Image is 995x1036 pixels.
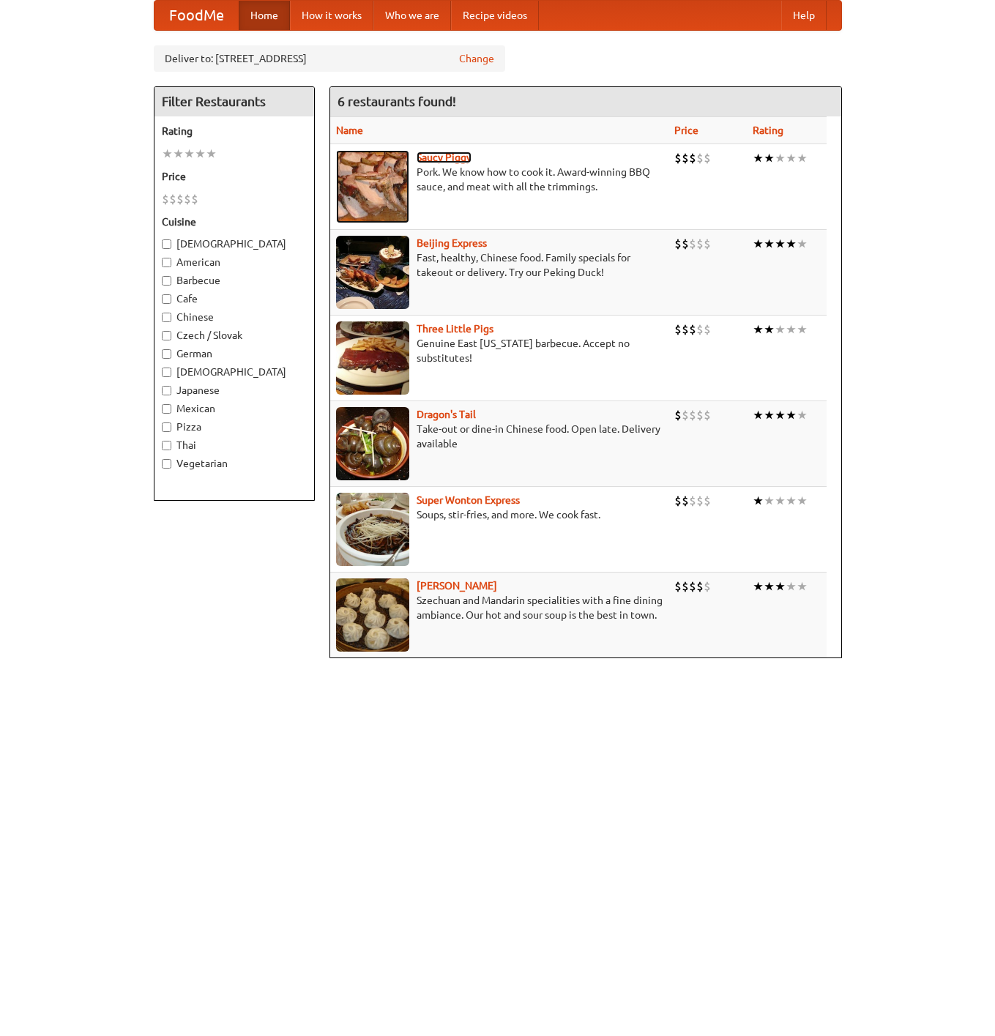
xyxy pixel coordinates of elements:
a: Change [459,51,494,66]
img: superwonton.jpg [336,493,409,566]
b: [PERSON_NAME] [417,580,497,592]
p: Fast, healthy, Chinese food. Family specials for takeout or delivery. Try our Peking Duck! [336,250,663,280]
label: [DEMOGRAPHIC_DATA] [162,236,307,251]
li: ★ [184,146,195,162]
input: German [162,349,171,359]
li: $ [704,407,711,423]
li: $ [704,150,711,166]
img: saucy.jpg [336,150,409,223]
h5: Price [162,169,307,184]
li: $ [682,578,689,595]
label: Barbecue [162,273,307,288]
li: $ [689,236,696,252]
li: ★ [786,578,797,595]
li: $ [674,493,682,509]
input: Thai [162,441,171,450]
li: ★ [786,150,797,166]
li: $ [696,578,704,595]
li: ★ [797,578,808,595]
li: ★ [162,146,173,162]
a: Home [239,1,290,30]
li: $ [696,236,704,252]
p: Pork. We know how to cook it. Award-winning BBQ sauce, and meat with all the trimmings. [336,165,663,194]
input: [DEMOGRAPHIC_DATA] [162,239,171,249]
li: ★ [775,150,786,166]
label: Japanese [162,383,307,398]
li: $ [696,150,704,166]
a: Rating [753,124,783,136]
label: Thai [162,438,307,452]
label: [DEMOGRAPHIC_DATA] [162,365,307,379]
label: Pizza [162,420,307,434]
input: American [162,258,171,267]
li: ★ [753,578,764,595]
li: $ [704,321,711,338]
h5: Cuisine [162,215,307,229]
li: ★ [775,407,786,423]
label: Chinese [162,310,307,324]
h4: Filter Restaurants [154,87,314,116]
label: American [162,255,307,269]
li: $ [682,236,689,252]
li: $ [682,321,689,338]
li: ★ [797,321,808,338]
p: Szechuan and Mandarin specialities with a fine dining ambiance. Our hot and sour soup is the best... [336,593,663,622]
li: $ [689,493,696,509]
li: $ [689,578,696,595]
label: Cafe [162,291,307,306]
label: Vegetarian [162,456,307,471]
li: $ [689,407,696,423]
a: Super Wonton Express [417,494,520,506]
li: ★ [764,321,775,338]
input: Czech / Slovak [162,331,171,340]
a: Recipe videos [451,1,539,30]
li: ★ [797,407,808,423]
div: Deliver to: [STREET_ADDRESS] [154,45,505,72]
input: [DEMOGRAPHIC_DATA] [162,368,171,377]
li: $ [674,578,682,595]
li: $ [682,150,689,166]
li: $ [682,493,689,509]
ng-pluralize: 6 restaurants found! [338,94,456,108]
input: Cafe [162,294,171,304]
li: $ [191,191,198,207]
input: Japanese [162,386,171,395]
a: Dragon's Tail [417,409,476,420]
li: ★ [753,150,764,166]
a: Beijing Express [417,237,487,249]
li: $ [674,236,682,252]
li: ★ [775,493,786,509]
input: Pizza [162,422,171,432]
input: Mexican [162,404,171,414]
li: ★ [797,493,808,509]
p: Soups, stir-fries, and more. We cook fast. [336,507,663,522]
li: ★ [764,493,775,509]
li: $ [162,191,169,207]
li: $ [704,493,711,509]
li: $ [696,407,704,423]
input: Barbecue [162,276,171,286]
li: ★ [764,578,775,595]
li: $ [696,321,704,338]
img: beijing.jpg [336,236,409,309]
li: $ [674,150,682,166]
a: How it works [290,1,373,30]
li: ★ [775,578,786,595]
li: ★ [786,407,797,423]
li: ★ [173,146,184,162]
input: Chinese [162,313,171,322]
li: $ [176,191,184,207]
li: ★ [797,150,808,166]
li: ★ [786,236,797,252]
li: ★ [797,236,808,252]
li: $ [184,191,191,207]
li: ★ [195,146,206,162]
li: ★ [206,146,217,162]
li: $ [689,150,696,166]
b: Three Little Pigs [417,323,493,335]
a: Saucy Piggy [417,152,472,163]
li: ★ [775,236,786,252]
